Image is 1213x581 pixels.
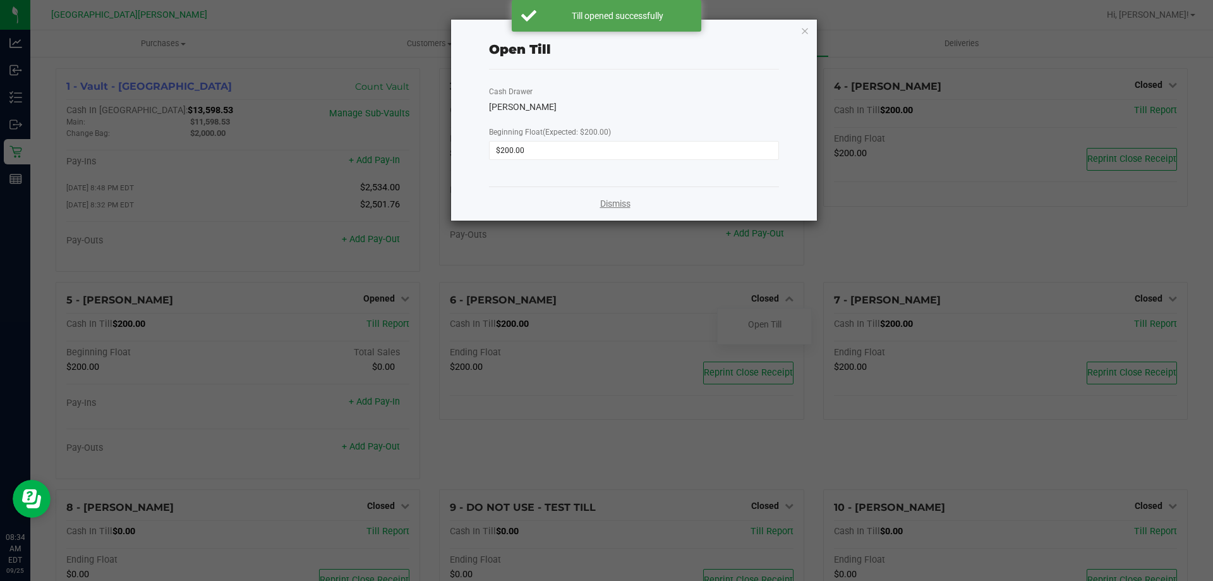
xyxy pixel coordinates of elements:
iframe: Resource center [13,480,51,518]
label: Cash Drawer [489,86,533,97]
a: Dismiss [600,197,631,211]
span: Beginning Float [489,128,611,137]
div: [PERSON_NAME] [489,101,779,114]
div: Open Till [489,40,551,59]
span: (Expected: $200.00) [543,128,611,137]
div: Till opened successfully [543,9,692,22]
